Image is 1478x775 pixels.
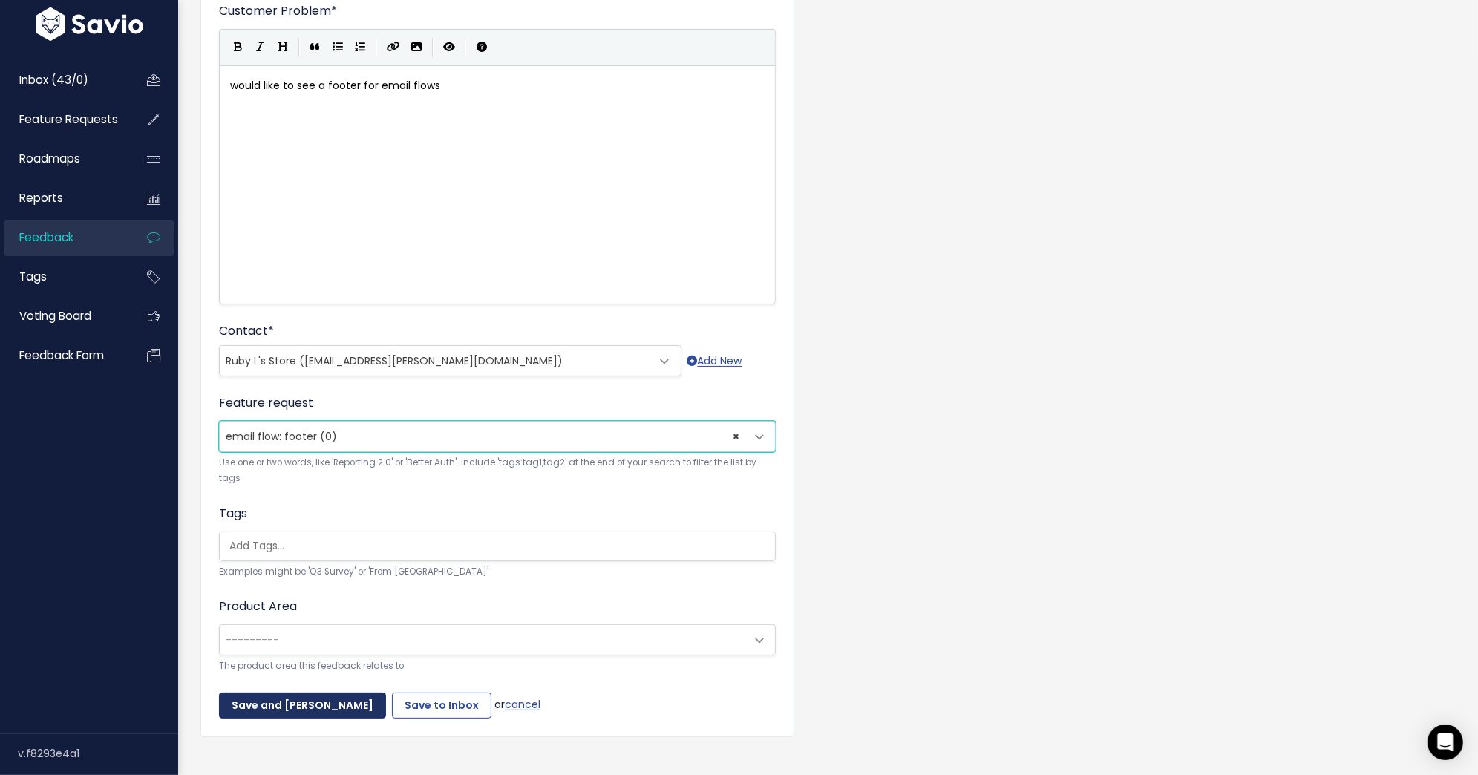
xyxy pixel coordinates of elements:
[219,564,776,580] small: Examples might be 'Q3 Survey' or 'From [GEOGRAPHIC_DATA]'
[227,36,249,59] button: Bold
[19,308,91,324] span: Voting Board
[19,269,47,284] span: Tags
[405,36,428,59] button: Import an image
[219,394,313,412] label: Feature request
[19,72,88,88] span: Inbox (43/0)
[4,142,123,176] a: Roadmaps
[249,36,272,59] button: Italic
[272,36,294,59] button: Heading
[219,2,337,20] label: Customer Problem
[392,693,491,719] input: Save to Inbox
[230,78,440,93] span: would like to see a footer for email flows
[4,102,123,137] a: Feature Requests
[505,697,540,712] a: cancel
[327,36,349,59] button: Generic List
[226,353,563,368] span: Ruby L's Store ([EMAIL_ADDRESS][PERSON_NAME][DOMAIN_NAME])
[219,658,776,674] small: The product area this feedback relates to
[438,36,460,59] button: Toggle Preview
[382,36,405,59] button: Create Link
[219,345,681,376] span: Ruby L&#x27;s Store (ruby.lightbourn@stanwith.me)
[19,151,80,166] span: Roadmaps
[226,429,337,444] span: email flow: footer (0)
[4,260,123,294] a: Tags
[226,632,279,647] span: ---------
[1428,725,1463,760] div: Open Intercom Messenger
[219,598,297,615] label: Product Area
[19,111,118,127] span: Feature Requests
[19,229,73,245] span: Feedback
[19,347,104,363] span: Feedback form
[219,2,776,719] form: or
[223,538,790,554] input: Add Tags...
[219,505,247,523] label: Tags
[4,339,123,373] a: Feedback form
[471,36,493,59] button: Markdown Guide
[220,346,651,376] span: Ruby L&#x27;s Store (ruby.lightbourn@stanwith.me)
[687,352,742,370] a: Add New
[4,181,123,215] a: Reports
[298,38,300,56] i: |
[18,734,178,773] div: v.f8293e4a1
[19,190,63,206] span: Reports
[349,36,371,59] button: Numbered List
[219,322,274,340] label: Contact
[465,38,466,56] i: |
[219,693,386,719] input: Save and [PERSON_NAME]
[304,36,327,59] button: Quote
[733,422,739,451] span: ×
[219,455,776,487] small: Use one or two words, like 'Reporting 2.0' or 'Better Auth'. Include 'tags:tag1,tag2' at the end ...
[4,220,123,255] a: Feedback
[4,63,123,97] a: Inbox (43/0)
[376,38,377,56] i: |
[432,38,434,56] i: |
[32,7,147,41] img: logo-white.9d6f32f41409.svg
[4,299,123,333] a: Voting Board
